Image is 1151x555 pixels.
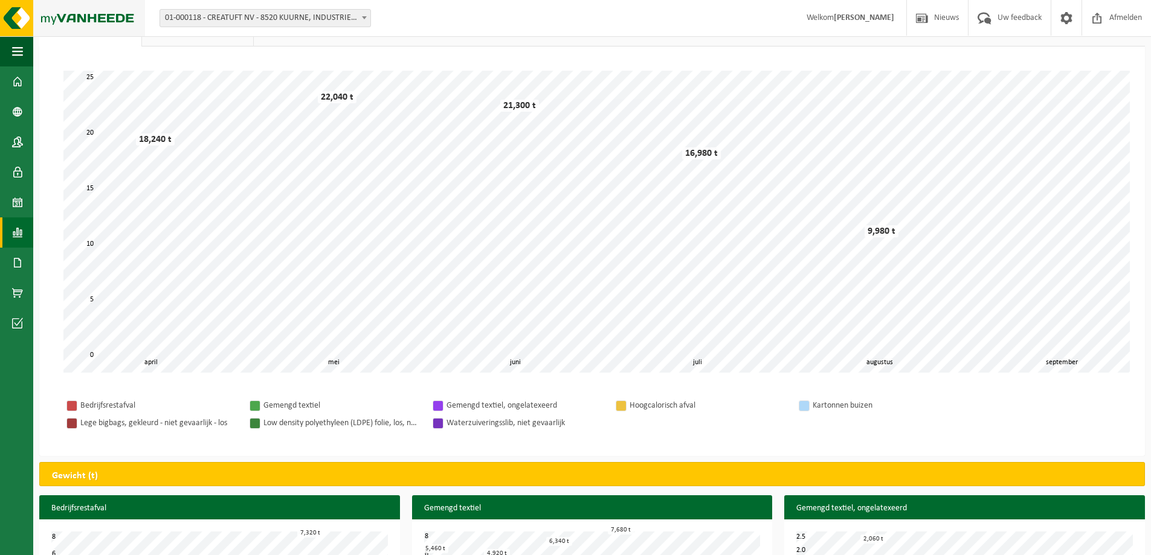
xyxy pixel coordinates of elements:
[860,534,886,544] div: 2,060 t
[80,415,237,431] div: Lege bigbags, gekleurd - niet gevaarlijk - los
[682,147,721,159] div: 16,980 t
[412,495,773,522] h3: Gemengd textiel
[447,415,604,431] div: Waterzuiveringsslib, niet gevaarlijk
[39,495,400,522] h3: Bedrijfsrestafval
[263,415,421,431] div: Low density polyethyleen (LDPE) folie, los, naturel
[80,398,237,413] div: Bedrijfsrestafval
[136,133,175,146] div: 18,240 t
[630,398,787,413] div: Hoogcalorisch afval
[546,537,572,546] div: 6,340 t
[40,463,110,489] h2: Gewicht (t)
[297,528,323,537] div: 7,320 t
[500,100,539,112] div: 21,300 t
[422,544,448,553] div: 5,460 t
[318,91,356,103] div: 22,040 t
[784,495,1145,522] h3: Gemengd textiel, ongelatexeerd
[160,10,370,27] span: 01-000118 - CREATUFT NV - 8520 KUURNE, INDUSTRIELAAN 16
[160,9,371,27] span: 01-000118 - CREATUFT NV - 8520 KUURNE, INDUSTRIELAAN 16
[834,13,894,22] strong: [PERSON_NAME]
[865,225,898,237] div: 9,980 t
[813,398,970,413] div: Kartonnen buizen
[263,398,421,413] div: Gemengd textiel
[447,398,604,413] div: Gemengd textiel, ongelatexeerd
[608,525,634,534] div: 7,680 t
